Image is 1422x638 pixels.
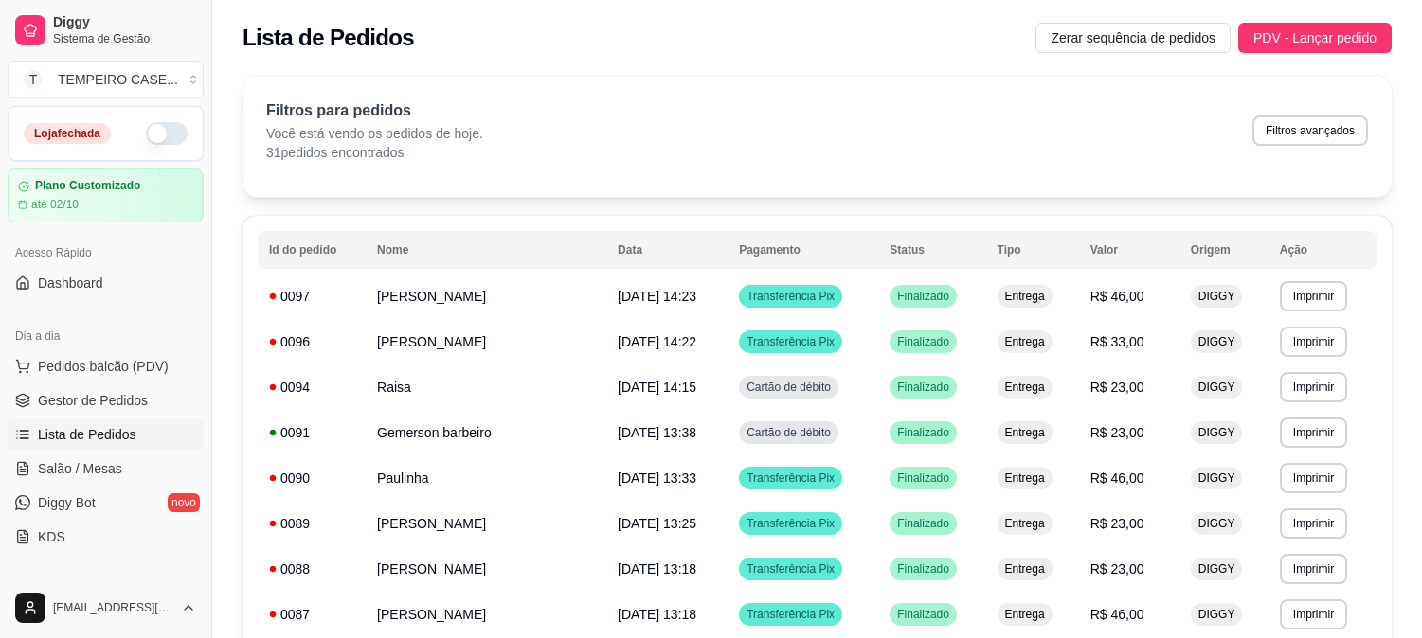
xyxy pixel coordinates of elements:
[266,99,483,122] p: Filtros para pedidos
[1179,231,1269,269] th: Origem
[1280,463,1347,493] button: Imprimir
[58,70,178,89] div: TEMPEIRO CASE ...
[743,561,838,576] span: Transferência Pix
[1090,607,1144,622] span: R$ 46,00
[8,419,204,450] a: Lista de Pedidos
[743,607,838,622] span: Transferência Pix
[606,231,728,269] th: Data
[366,231,606,269] th: Nome
[53,14,196,31] span: Diggy
[1252,115,1368,146] button: Filtros avançados
[1195,289,1239,304] span: DIGGY
[1269,231,1377,269] th: Ação
[618,289,696,304] span: [DATE] 14:23
[1001,425,1049,440] span: Entrega
[618,516,696,531] span: [DATE] 13:25
[269,605,354,624] div: 0087
[8,61,204,98] button: Select a team
[1195,607,1239,622] span: DIGGY
[618,334,696,349] span: [DATE] 14:22
[1001,516,1049,531] span: Entrega
[366,455,606,501] td: Paulinha
[1195,470,1239,486] span: DIGGY
[366,546,606,592] td: [PERSON_NAME]
[1280,372,1347,402] button: Imprimir
[1090,425,1144,440] span: R$ 23,00
[269,559,354,578] div: 0088
[53,600,173,615] span: [EMAIL_ADDRESS][DOMAIN_NAME]
[1090,561,1144,576] span: R$ 23,00
[1238,23,1392,53] button: PDV - Lançar pedido
[1280,327,1347,357] button: Imprimir
[1280,417,1347,448] button: Imprimir
[366,501,606,546] td: [PERSON_NAME]
[893,470,953,486] span: Finalizado
[893,607,953,622] span: Finalizado
[8,453,204,484] a: Salão / Mesas
[893,425,953,440] span: Finalizado
[366,592,606,637] td: [PERSON_NAME]
[38,425,136,444] span: Lista de Pedidos
[1001,607,1049,622] span: Entrega
[1051,27,1215,48] span: Zerar sequência de pedidos
[38,493,96,512] span: Diggy Bot
[618,425,696,440] span: [DATE] 13:38
[1280,508,1347,539] button: Imprimir
[743,425,835,440] span: Cartão de débito
[8,487,204,518] a: Diggy Botnovo
[1280,554,1347,584] button: Imprimir
[893,334,953,349] span: Finalizado
[38,527,65,546] span: KDS
[38,391,148,410] span: Gestor de Pedidos
[8,168,204,222] a: Plano Customizadoaté 02/10
[743,289,838,304] span: Transferência Pix
[1280,599,1347,629] button: Imprimir
[1195,425,1239,440] span: DIGGY
[38,459,122,478] span: Salão / Mesas
[1001,380,1049,395] span: Entrega
[8,8,204,53] a: DiggySistema de Gestão
[38,357,169,376] span: Pedidos balcão (PDV)
[986,231,1079,269] th: Tipo
[1090,289,1144,304] span: R$ 46,00
[8,522,204,552] a: KDS
[878,231,985,269] th: Status
[1090,516,1144,531] span: R$ 23,00
[1090,470,1144,486] span: R$ 46,00
[266,143,483,162] p: 31 pedidos encontrados
[366,410,606,455] td: Gemerson barbeiro
[8,385,204,416] a: Gestor de Pedidos
[1253,27,1377,48] span: PDV - Lançar pedido
[893,289,953,304] span: Finalizado
[366,319,606,364] td: [PERSON_NAME]
[1195,516,1239,531] span: DIGGY
[1195,334,1239,349] span: DIGGY
[743,516,838,531] span: Transferência Pix
[893,516,953,531] span: Finalizado
[1035,23,1231,53] button: Zerar sequência de pedidos
[266,124,483,143] p: Você está vendo os pedidos de hoje.
[1001,334,1049,349] span: Entrega
[893,380,953,395] span: Finalizado
[1090,334,1144,349] span: R$ 33,00
[269,514,354,533] div: 0089
[366,274,606,319] td: [PERSON_NAME]
[743,334,838,349] span: Transferência Pix
[24,123,111,144] div: Loja fechada
[1001,289,1049,304] span: Entrega
[269,287,354,306] div: 0097
[618,380,696,395] span: [DATE] 14:15
[24,70,43,89] span: T
[243,23,414,53] h2: Lista de Pedidos
[1195,561,1239,576] span: DIGGY
[618,607,696,622] span: [DATE] 13:18
[53,31,196,46] span: Sistema de Gestão
[8,351,204,381] button: Pedidos balcão (PDV)
[35,179,140,193] article: Plano Customizado
[8,321,204,351] div: Dia a dia
[1001,470,1049,486] span: Entrega
[1079,231,1179,269] th: Valor
[269,469,354,487] div: 0090
[728,231,878,269] th: Pagamento
[8,238,204,268] div: Acesso Rápido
